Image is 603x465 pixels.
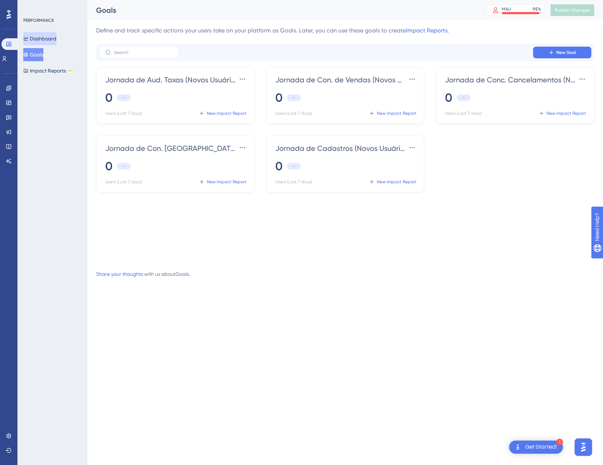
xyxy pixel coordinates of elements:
span: 0 [275,90,283,106]
span: 0 [445,90,452,106]
div: Open Get Started! checklist, remaining modules: 1 [509,441,563,454]
img: launcher-image-alternative-text [513,443,522,452]
div: BETA [67,69,74,73]
span: - [462,95,465,101]
span: Jornada de Aud. Taxas (Novos Usuários) [105,75,237,85]
button: New Impact Report [197,176,248,188]
span: Need Help? [17,2,46,11]
a: Share your thoughts [96,271,143,277]
span: Users (Last 7 days) [105,110,142,116]
button: New Goal [533,47,591,58]
button: Publish Changes [551,4,594,16]
span: Users (Last 7 days) [275,179,312,185]
span: - [123,95,125,101]
span: Jornada de Conc. Cancelamentos (Novos Usuários) [445,75,576,85]
span: New Impact Report [377,110,417,116]
div: MAU [502,6,511,12]
span: - [293,163,295,169]
div: 95 % [533,6,541,12]
button: New Impact Report [367,108,418,119]
span: Jornada de Con. de Vendas (Novos Usuários) [275,75,407,85]
div: 1 [556,439,563,445]
span: New Impact Report [207,179,247,185]
input: Search [114,50,173,55]
button: Impact ReportsBETA [23,64,74,77]
span: - [123,163,125,169]
span: Users (Last 7 days) [275,110,312,116]
span: New Impact Report [207,110,247,116]
button: Goals [23,48,43,61]
button: New Impact Report [367,176,418,188]
span: New Impact Report [547,110,586,116]
button: Dashboard [23,32,56,45]
div: Goals [96,5,468,15]
span: Users (Last 7 days) [105,179,142,185]
div: with us about Goals . [96,270,190,278]
iframe: UserGuiding AI Assistant Launcher [572,436,594,458]
span: 0 [105,90,113,106]
span: 0 [105,158,113,174]
span: 0 [275,158,283,174]
button: New Impact Report [197,108,248,119]
div: PERFORMANCE [23,17,54,23]
span: Jornada de Con. [GEOGRAPHIC_DATA]. ([GEOGRAPHIC_DATA]) [105,143,237,153]
span: Users (Last 7 days) [445,110,482,116]
span: Publish Changes [555,7,590,13]
span: - [293,95,295,101]
div: Get Started! [525,443,557,451]
span: Jornada de Cadastros (Novos Usuários) [275,143,407,153]
div: Define and track specific actions your users take on your platform as Goals. Later, you can use t... [96,26,594,35]
button: New Impact Report [537,108,588,119]
span: New Goal [556,50,576,55]
a: Impact Reports. [406,27,449,34]
span: New Impact Report [377,179,417,185]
